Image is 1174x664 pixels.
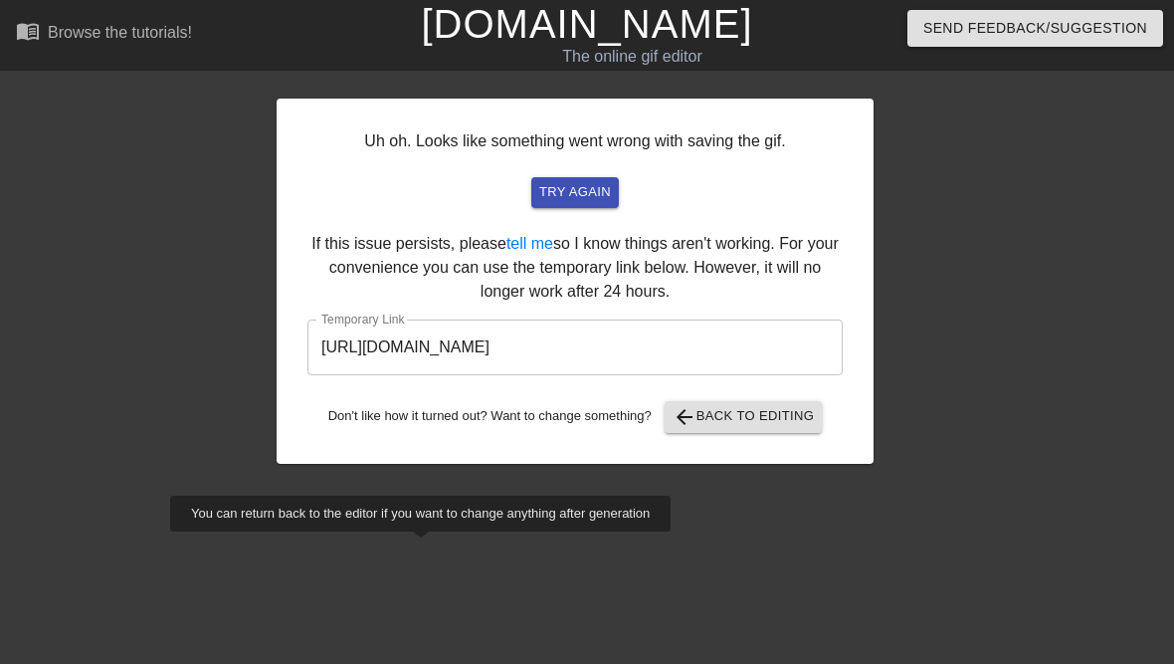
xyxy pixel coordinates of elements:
[673,405,815,429] span: Back to Editing
[277,99,874,464] div: Uh oh. Looks like something went wrong with saving the gif. If this issue persists, please so I k...
[307,401,843,433] div: Don't like how it turned out? Want to change something?
[923,16,1147,41] span: Send Feedback/Suggestion
[401,45,863,69] div: The online gif editor
[665,401,823,433] button: Back to Editing
[506,235,553,252] a: tell me
[907,10,1163,47] button: Send Feedback/Suggestion
[673,405,696,429] span: arrow_back
[421,2,752,46] a: [DOMAIN_NAME]
[307,320,843,375] input: bare
[531,177,619,208] button: try again
[48,24,192,41] div: Browse the tutorials!
[16,19,40,43] span: menu_book
[16,19,192,50] a: Browse the tutorials!
[539,181,611,204] span: try again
